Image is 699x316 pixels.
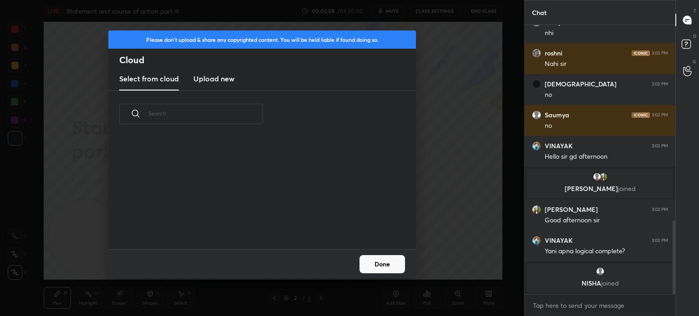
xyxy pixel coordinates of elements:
div: Please don't upload & share any copyrighted content. You will be held liable if found doing so. [108,30,416,49]
h6: [PERSON_NAME] [545,206,598,214]
img: baf581b78f9842df8d22f21915c0352e.jpg [532,141,541,150]
img: iconic-dark.1390631f.png [632,50,650,56]
img: c6a1c05b4ef34f5bad3968ddbb1ef01f.jpg [532,80,541,89]
img: default.png [596,267,605,276]
h6: roshni [545,49,562,57]
div: Yani apna logical complete? [545,247,668,256]
img: default.png [593,172,602,181]
div: 3:02 PM [652,112,668,118]
img: default.png [532,110,541,120]
div: 3:02 PM [652,50,668,56]
button: Done [360,255,405,273]
img: 95b184c85484453a8f84b541b34e1dd5.jpg [599,172,608,181]
h6: Saumya [545,111,569,119]
h6: VINAYAK [545,142,572,150]
div: 3:02 PM [652,81,668,87]
div: Good afternoon sir [545,216,668,225]
h6: VINAYAK [545,236,572,245]
img: 95b184c85484453a8f84b541b34e1dd5.jpg [532,205,541,214]
p: [PERSON_NAME] [532,185,668,192]
div: 3:02 PM [652,238,668,243]
p: Chat [525,0,554,25]
h2: Cloud [119,54,416,66]
span: joined [618,184,636,193]
div: 3:02 PM [652,143,668,149]
h3: Upload new [193,73,234,84]
div: Hello sir gd afternoon [545,152,668,161]
div: grid [525,25,675,294]
h3: Select from cloud [119,73,179,84]
img: iconic-dark.1390631f.png [632,112,650,118]
p: G [693,58,696,65]
div: no [545,90,668,100]
img: baf581b78f9842df8d22f21915c0352e.jpg [532,236,541,245]
p: NISHA [532,280,668,287]
input: Search [148,94,263,133]
h6: [DEMOGRAPHIC_DATA] [545,80,617,88]
p: D [693,33,696,40]
span: joined [601,279,619,287]
div: Nahi sir [545,60,668,69]
div: 3:02 PM [652,207,668,212]
p: T [694,7,696,14]
div: grid [108,135,405,249]
div: nhi [545,29,668,38]
img: 3 [532,49,541,58]
div: no [545,121,668,130]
